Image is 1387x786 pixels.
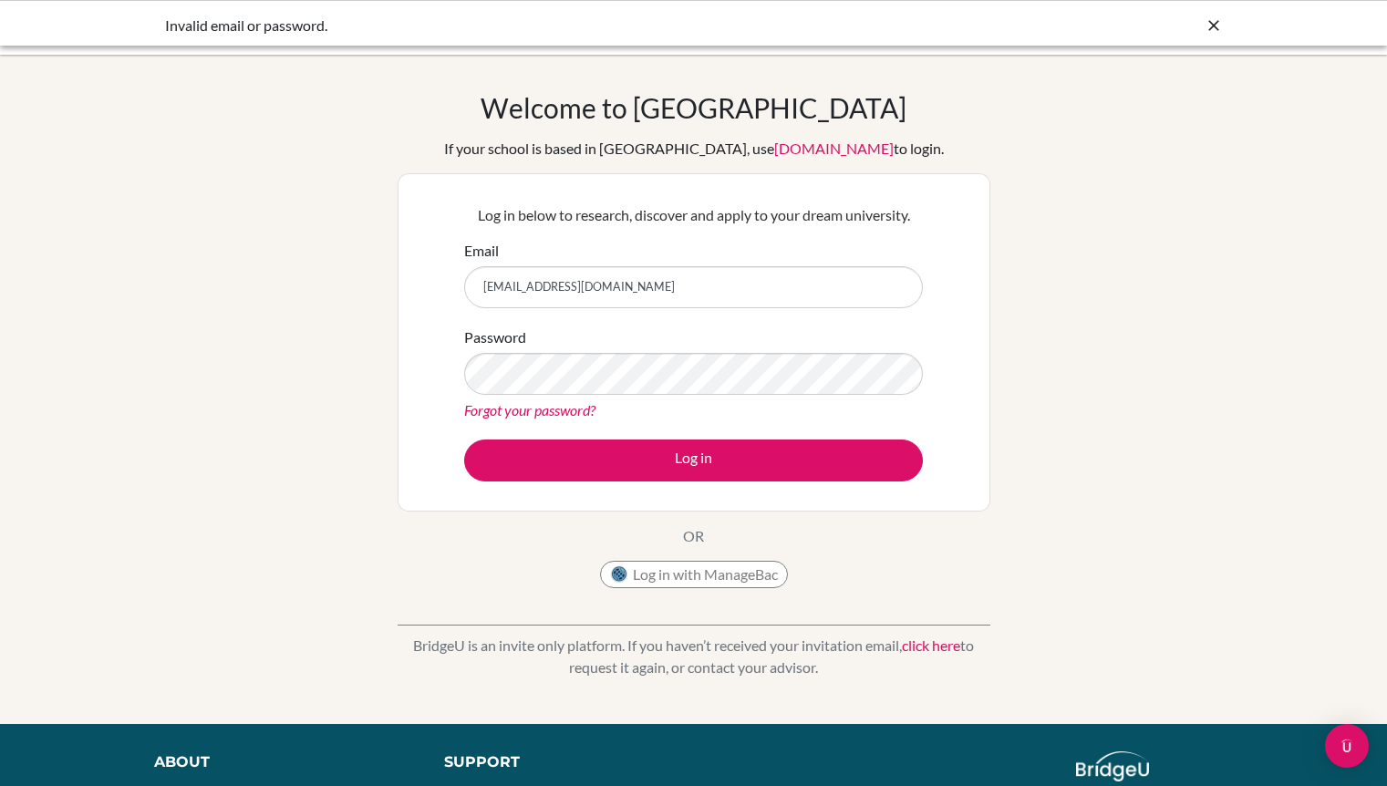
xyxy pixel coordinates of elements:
[398,635,990,678] p: BridgeU is an invite only platform. If you haven’t received your invitation email, to request it ...
[902,636,960,654] a: click here
[1076,751,1150,781] img: logo_white@2x-f4f0deed5e89b7ecb1c2cc34c3e3d731f90f0f143d5ea2071677605dd97b5244.png
[464,440,923,481] button: Log in
[464,326,526,348] label: Password
[165,15,949,36] div: Invalid email or password.
[444,138,944,160] div: If your school is based in [GEOGRAPHIC_DATA], use to login.
[774,140,894,157] a: [DOMAIN_NAME]
[464,240,499,262] label: Email
[481,91,906,124] h1: Welcome to [GEOGRAPHIC_DATA]
[683,525,704,547] p: OR
[464,204,923,226] p: Log in below to research, discover and apply to your dream university.
[1325,724,1369,768] div: Open Intercom Messenger
[600,561,788,588] button: Log in with ManageBac
[464,401,595,419] a: Forgot your password?
[444,751,674,773] div: Support
[154,751,403,773] div: About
